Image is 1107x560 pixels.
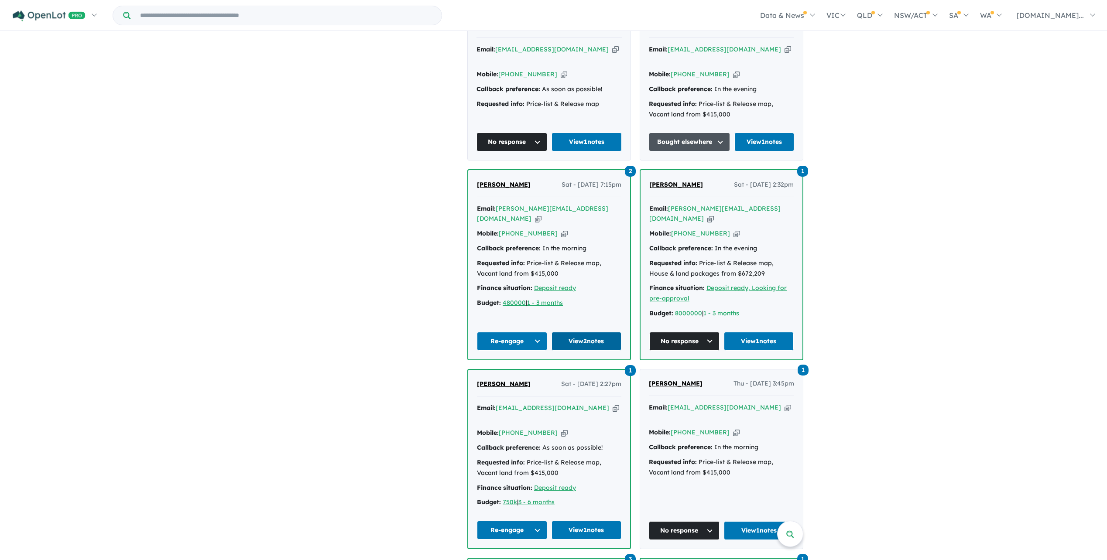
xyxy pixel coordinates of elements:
strong: Requested info: [649,458,697,466]
span: [PERSON_NAME] [477,380,531,388]
input: Try estate name, suburb, builder or developer [132,6,440,25]
strong: Callback preference: [477,444,541,451]
a: [PERSON_NAME] [477,180,531,190]
button: Copy [733,428,740,437]
a: View1notes [724,521,795,540]
a: Deposit ready [534,284,576,292]
a: View1notes [552,521,622,540]
a: [PHONE_NUMBER] [671,70,730,78]
div: Price-list & Release map, Vacant land from $415,000 [477,458,621,478]
strong: Email: [476,45,495,53]
button: No response [649,521,720,540]
a: 1 - 3 months [703,309,739,317]
a: [EMAIL_ADDRESS][DOMAIN_NAME] [668,45,781,53]
a: [EMAIL_ADDRESS][DOMAIN_NAME] [668,403,781,411]
a: [PERSON_NAME] [649,379,703,389]
button: Re-engage [477,521,547,540]
button: Copy [561,70,567,79]
strong: Budget: [649,309,673,317]
a: View1notes [552,133,622,151]
a: Deposit ready, Looking for pre-approval [649,284,787,302]
a: 1 [625,364,636,376]
span: 1 [625,365,636,376]
button: Copy [733,229,740,238]
strong: Requested info: [477,259,525,267]
a: Deposit ready [534,484,576,492]
span: Thu - [DATE] 3:45pm [733,379,794,389]
a: [PERSON_NAME][EMAIL_ADDRESS][DOMAIN_NAME] [649,205,781,223]
a: 1 - 3 months [527,299,563,307]
div: In the morning [477,243,621,254]
a: [EMAIL_ADDRESS][DOMAIN_NAME] [495,45,609,53]
strong: Mobile: [476,70,498,78]
a: [PHONE_NUMBER] [499,229,558,237]
strong: Mobile: [649,428,671,436]
div: In the morning [649,442,794,453]
a: [PERSON_NAME] [477,379,531,389]
button: Re-engage [477,332,547,351]
a: 8000000 [675,309,702,317]
strong: Email: [649,45,668,53]
span: 1 [797,166,808,177]
div: In the evening [649,84,794,95]
strong: Budget: [477,299,501,307]
span: Sat - [DATE] 7:15pm [562,180,621,190]
strong: Budget: [477,498,501,506]
a: 1 [798,364,809,376]
strong: Finance situation: [477,484,532,492]
span: Sat - [DATE] 2:32pm [734,180,794,190]
button: Copy [561,428,568,437]
strong: Email: [477,404,496,412]
div: Price-list & Release map [476,99,622,109]
strong: Mobile: [477,229,499,237]
a: 1 [797,164,808,176]
button: No response [476,133,547,151]
div: Price-list & Release map, House & land packages from $672,209 [649,258,794,279]
div: | [477,497,621,508]
button: No response [649,332,720,351]
strong: Requested info: [649,259,697,267]
strong: Callback preference: [649,85,713,93]
strong: Email: [649,403,668,411]
button: Copy [535,214,542,223]
strong: Email: [477,205,496,212]
button: Bought elsewhere [649,133,730,151]
div: As soon as possible! [476,84,622,95]
strong: Finance situation: [649,284,705,292]
strong: Requested info: [649,100,697,108]
strong: Callback preference: [649,443,713,451]
a: 3 - 6 months [518,498,555,506]
a: 750k [503,498,517,506]
a: [PHONE_NUMBER] [671,229,730,237]
a: View1notes [734,133,794,151]
div: | [649,308,794,319]
button: Copy [612,45,619,54]
a: [PERSON_NAME] [649,180,703,190]
button: Copy [613,403,619,413]
a: [EMAIL_ADDRESS][DOMAIN_NAME] [496,404,609,412]
strong: Callback preference: [476,85,540,93]
div: | [477,298,621,308]
span: 1 [798,365,809,376]
div: Price-list & Release map, Vacant land from $415,000 [649,457,794,478]
a: 2 [625,164,636,176]
span: [DOMAIN_NAME]... [1017,11,1084,20]
button: Copy [785,45,791,54]
button: Copy [707,214,714,223]
button: Copy [785,403,791,412]
a: 480000 [503,299,526,307]
strong: Finance situation: [477,284,532,292]
span: [PERSON_NAME] [477,181,531,188]
div: Price-list & Release map, Vacant land from $415,000 [649,99,794,120]
a: [PHONE_NUMBER] [499,429,558,437]
button: Copy [733,70,740,79]
span: [PERSON_NAME] [649,181,703,188]
strong: Callback preference: [649,244,713,252]
strong: Mobile: [649,70,671,78]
